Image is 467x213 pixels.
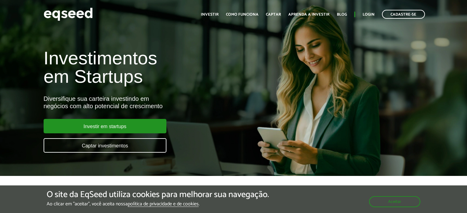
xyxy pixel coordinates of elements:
p: Ao clicar em "aceitar", você aceita nossa . [47,201,269,207]
a: Blog [337,13,347,17]
h5: O site da EqSeed utiliza cookies para melhorar sua navegação. [47,190,269,200]
a: Investir [201,13,219,17]
a: Captar [266,13,281,17]
a: Cadastre-se [382,10,425,19]
h1: Investimentos em Startups [44,49,268,86]
a: Captar investimentos [44,138,166,153]
a: Como funciona [226,13,259,17]
a: política de privacidade e de cookies [128,202,199,207]
a: Login [363,13,375,17]
a: Investir em startups [44,119,166,133]
img: EqSeed [44,6,93,22]
div: Diversifique sua carteira investindo em negócios com alto potencial de crescimento [44,95,268,110]
button: Aceitar [369,196,420,207]
a: Aprenda a investir [288,13,329,17]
